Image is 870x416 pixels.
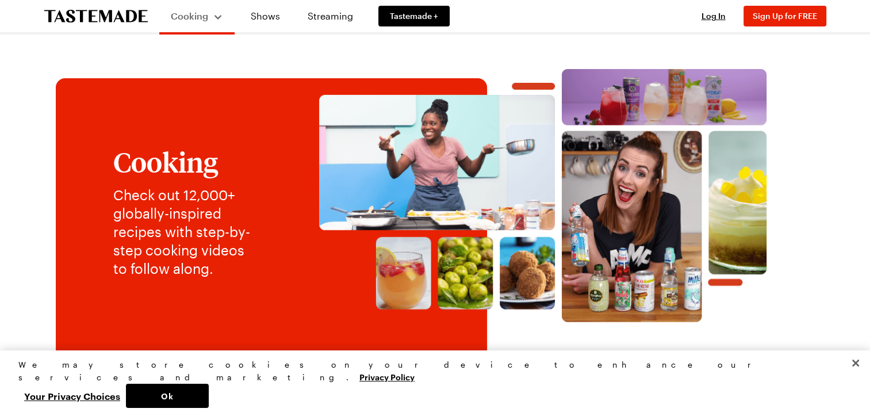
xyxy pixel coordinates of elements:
span: Log In [702,11,726,21]
span: Tastemade + [390,10,438,22]
button: Sign Up for FREE [743,6,826,26]
span: Sign Up for FREE [753,11,817,21]
h1: Cooking [113,147,260,177]
a: To Tastemade Home Page [44,10,148,23]
button: Log In [691,10,737,22]
span: Cooking [171,10,208,21]
button: Cooking [171,5,223,28]
p: Check out 12,000+ globally-inspired recipes with step-by-step cooking videos to follow along. [113,186,260,278]
a: Tastemade + [378,6,450,26]
button: Your Privacy Choices [18,384,126,408]
div: We may store cookies on your device to enhance our services and marketing. [18,358,842,384]
div: Privacy [18,358,842,408]
img: Explore recipes [283,69,803,323]
a: More information about your privacy, opens in a new tab [359,371,415,382]
button: Ok [126,384,209,408]
button: Close [843,350,868,376]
